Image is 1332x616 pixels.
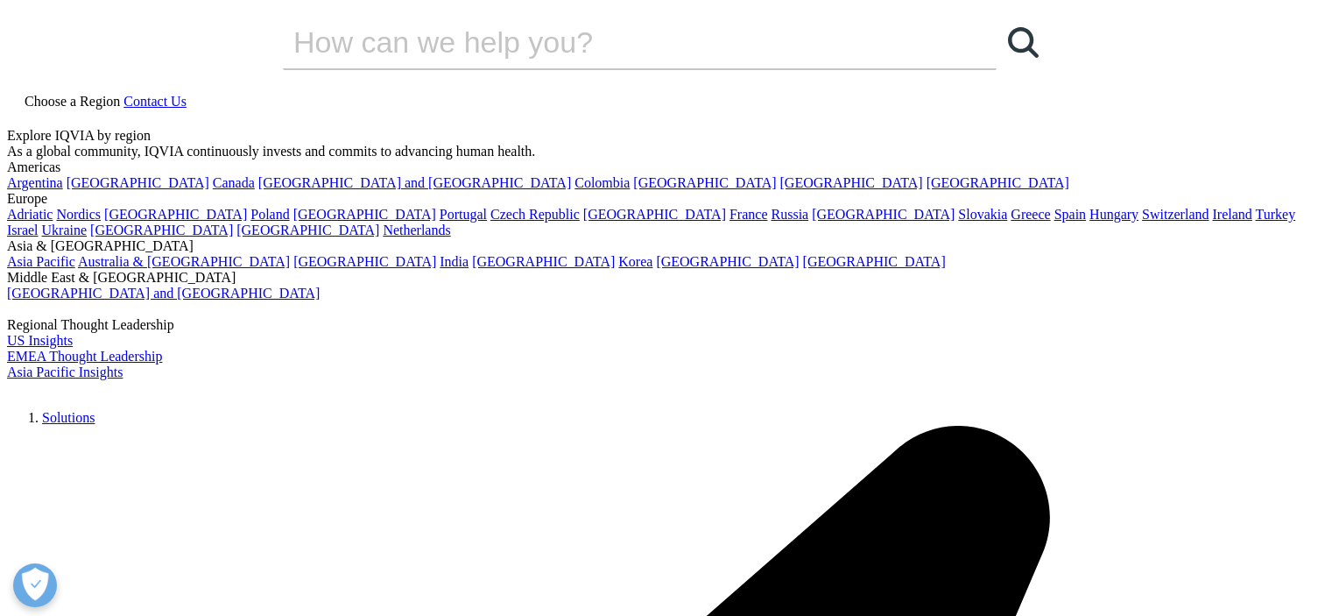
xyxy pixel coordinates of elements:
a: [GEOGRAPHIC_DATA] [583,207,726,222]
a: Czech Republic [490,207,580,222]
div: Explore IQVIA by region [7,128,1325,144]
a: Adriatic [7,207,53,222]
a: Solutions [42,410,95,425]
a: [GEOGRAPHIC_DATA] [236,223,379,237]
span: Choose a Region [25,94,120,109]
a: Australia & [GEOGRAPHIC_DATA] [78,254,290,269]
a: [GEOGRAPHIC_DATA] [104,207,247,222]
a: [GEOGRAPHIC_DATA] and [GEOGRAPHIC_DATA] [7,286,320,301]
a: Slovakia [958,207,1007,222]
a: Nordics [56,207,101,222]
a: [GEOGRAPHIC_DATA] [927,175,1069,190]
div: Regional Thought Leadership [7,317,1325,333]
a: Netherlands [383,223,450,237]
a: Korea [618,254,652,269]
a: [GEOGRAPHIC_DATA] and [GEOGRAPHIC_DATA] [258,175,571,190]
a: Spain [1054,207,1086,222]
a: Turkey [1256,207,1296,222]
a: [GEOGRAPHIC_DATA] [633,175,776,190]
a: Portugal [440,207,487,222]
a: US Insights [7,333,73,348]
a: Hungary [1089,207,1138,222]
a: [GEOGRAPHIC_DATA] [812,207,955,222]
a: [GEOGRAPHIC_DATA] [293,207,436,222]
a: [GEOGRAPHIC_DATA] [90,223,233,237]
a: Switzerland [1142,207,1209,222]
a: Search [997,16,1049,68]
a: [GEOGRAPHIC_DATA] [67,175,209,190]
a: Russia [772,207,809,222]
a: Greece [1011,207,1050,222]
div: Asia & [GEOGRAPHIC_DATA] [7,238,1325,254]
a: Asia Pacific [7,254,75,269]
a: Ukraine [42,223,88,237]
div: Americas [7,159,1325,175]
a: [GEOGRAPHIC_DATA] [780,175,923,190]
a: France [729,207,768,222]
svg: Search [1008,27,1039,58]
button: Open Preferences [13,563,57,607]
a: Contact Us [123,94,187,109]
a: [GEOGRAPHIC_DATA] [293,254,436,269]
a: Poland [250,207,289,222]
a: EMEA Thought Leadership [7,349,162,364]
input: Search [283,16,947,68]
div: Middle East & [GEOGRAPHIC_DATA] [7,270,1325,286]
a: India [440,254,469,269]
a: [GEOGRAPHIC_DATA] [803,254,946,269]
a: Canada [213,175,255,190]
a: Ireland [1212,207,1251,222]
a: Colombia [574,175,630,190]
div: Europe [7,191,1325,207]
a: [GEOGRAPHIC_DATA] [472,254,615,269]
a: Asia Pacific Insights [7,365,123,379]
a: Israel [7,223,39,237]
a: [GEOGRAPHIC_DATA] [656,254,799,269]
a: Argentina [7,175,63,190]
div: As a global community, IQVIA continuously invests and commits to advancing human health. [7,144,1325,159]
